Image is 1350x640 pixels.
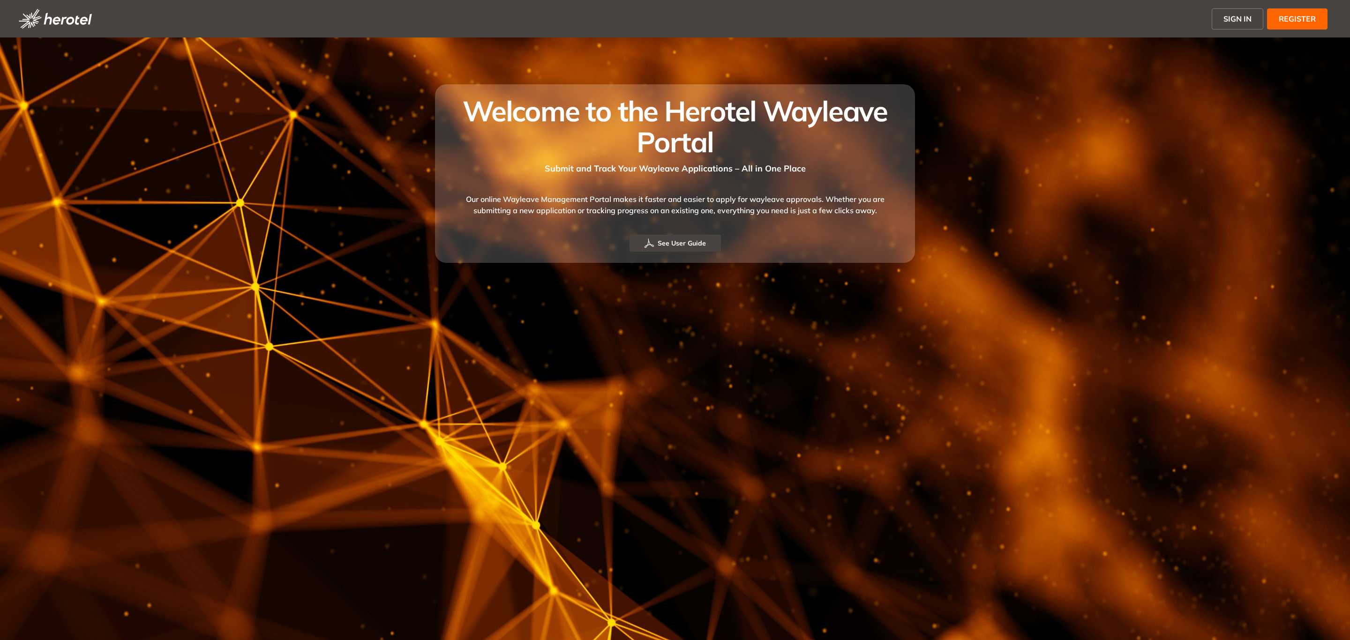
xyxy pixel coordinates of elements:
[1267,8,1327,30] button: REGISTER
[446,157,904,175] div: Submit and Track Your Wayleave Applications – All in One Place
[19,9,92,29] img: logo
[446,175,904,235] div: Our online Wayleave Management Portal makes it faster and easier to apply for wayleave approvals....
[630,235,721,252] button: See User Guide
[1212,8,1263,30] button: SIGN IN
[658,238,706,248] span: See User Guide
[463,93,887,159] span: Welcome to the Herotel Wayleave Portal
[1223,13,1252,24] span: SIGN IN
[1279,13,1316,24] span: REGISTER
